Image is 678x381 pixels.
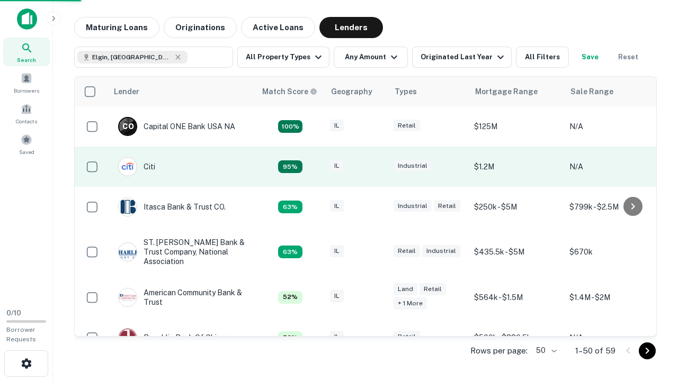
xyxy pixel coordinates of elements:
[394,283,417,295] div: Land
[256,77,325,106] th: Capitalize uses an advanced AI algorithm to match your search with the best lender. The match sco...
[564,106,659,147] td: N/A
[3,99,50,128] a: Contacts
[394,297,427,310] div: + 1 more
[330,160,344,172] div: IL
[611,47,645,68] button: Reset
[118,288,245,307] div: American Community Bank & Trust
[262,86,315,97] h6: Match Score
[164,17,237,38] button: Originations
[330,331,344,343] div: IL
[16,117,37,125] span: Contacts
[475,85,538,98] div: Mortgage Range
[3,130,50,158] a: Saved
[564,187,659,227] td: $799k - $2.5M
[6,326,36,343] span: Borrower Requests
[3,68,50,97] a: Borrowers
[469,106,564,147] td: $125M
[119,288,137,306] img: picture
[278,331,302,344] div: Capitalize uses an advanced AI algorithm to match your search with the best lender. The match sco...
[330,120,344,132] div: IL
[412,47,512,68] button: Originated Last Year
[278,246,302,258] div: Capitalize uses an advanced AI algorithm to match your search with the best lender. The match sco...
[17,8,37,30] img: capitalize-icon.png
[278,120,302,133] div: Capitalize uses an advanced AI algorithm to match your search with the best lender. The match sco...
[334,47,408,68] button: Any Amount
[394,245,420,257] div: Retail
[118,238,245,267] div: ST. [PERSON_NAME] Bank & Trust Company, National Association
[469,187,564,227] td: $250k - $5M
[114,85,139,98] div: Lender
[237,47,329,68] button: All Property Types
[434,200,460,212] div: Retail
[119,329,137,347] img: picture
[278,201,302,213] div: Capitalize uses an advanced AI algorithm to match your search with the best lender. The match sco...
[6,309,21,317] span: 0 / 10
[564,317,659,358] td: N/A
[469,317,564,358] td: $500k - $880.5k
[119,243,137,261] img: picture
[469,227,564,277] td: $435.5k - $5M
[395,85,417,98] div: Types
[262,86,317,97] div: Capitalize uses an advanced AI algorithm to match your search with the best lender. The match sco...
[330,290,344,302] div: IL
[469,147,564,187] td: $1.2M
[564,277,659,317] td: $1.4M - $2M
[17,56,36,64] span: Search
[422,245,460,257] div: Industrial
[639,342,656,359] button: Go to next page
[92,52,172,62] span: Elgin, [GEOGRAPHIC_DATA], [GEOGRAPHIC_DATA]
[118,157,155,176] div: Citi
[532,343,558,358] div: 50
[330,200,344,212] div: IL
[122,121,133,132] p: C O
[3,38,50,66] a: Search
[470,344,528,357] p: Rows per page:
[469,77,564,106] th: Mortgage Range
[108,77,256,106] th: Lender
[330,245,344,257] div: IL
[394,331,420,343] div: Retail
[118,117,235,136] div: Capital ONE Bank USA NA
[388,77,469,106] th: Types
[469,277,564,317] td: $564k - $1.5M
[394,120,420,132] div: Retail
[394,160,432,172] div: Industrial
[394,200,432,212] div: Industrial
[573,47,607,68] button: Save your search to get updates of matches that match your search criteria.
[278,160,302,173] div: Capitalize uses an advanced AI algorithm to match your search with the best lender. The match sco...
[625,296,678,347] iframe: Chat Widget
[118,328,234,347] div: Republic Bank Of Chicago
[119,158,137,176] img: picture
[14,86,39,95] span: Borrowers
[564,227,659,277] td: $670k
[278,291,302,304] div: Capitalize uses an advanced AI algorithm to match your search with the best lender. The match sco...
[74,17,159,38] button: Maturing Loans
[119,198,137,216] img: picture
[564,77,659,106] th: Sale Range
[325,77,388,106] th: Geography
[570,85,613,98] div: Sale Range
[575,344,615,357] p: 1–50 of 59
[421,51,507,63] div: Originated Last Year
[420,283,446,295] div: Retail
[319,17,383,38] button: Lenders
[331,85,372,98] div: Geography
[19,148,34,156] span: Saved
[564,147,659,187] td: N/A
[118,197,226,216] div: Itasca Bank & Trust CO.
[516,47,569,68] button: All Filters
[241,17,315,38] button: Active Loans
